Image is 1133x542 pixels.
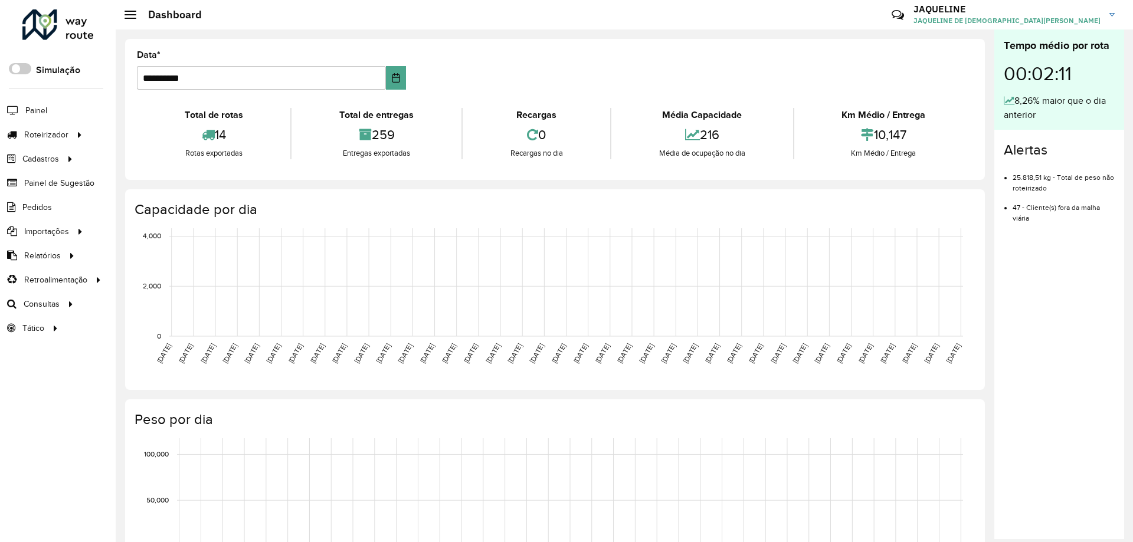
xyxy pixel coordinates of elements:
text: [DATE] [682,342,699,364]
text: [DATE] [199,342,216,364]
text: [DATE] [791,342,808,364]
text: [DATE] [615,342,633,364]
div: Rotas exportadas [140,147,287,159]
text: [DATE] [638,342,655,364]
div: 14 [140,122,287,147]
h2: Dashboard [136,8,202,21]
text: [DATE] [703,342,721,364]
text: [DATE] [440,342,457,364]
span: Painel [25,104,47,117]
text: [DATE] [550,342,567,364]
text: [DATE] [287,342,304,364]
text: [DATE] [900,342,918,364]
div: Recargas no dia [466,147,607,159]
div: Total de rotas [140,108,287,122]
text: [DATE] [769,342,787,364]
text: [DATE] [462,342,479,364]
text: [DATE] [309,342,326,364]
div: Recargas [466,108,607,122]
div: 216 [614,122,790,147]
text: [DATE] [835,342,852,364]
text: [DATE] [857,342,874,364]
text: [DATE] [330,342,348,364]
div: Entregas exportadas [294,147,458,159]
li: 47 - Cliente(s) fora da malha viária [1013,193,1115,224]
text: [DATE] [221,342,238,364]
div: 00:02:11 [1004,54,1115,94]
div: 0 [466,122,607,147]
text: 50,000 [146,496,169,504]
text: [DATE] [747,342,764,364]
text: 100,000 [144,451,169,458]
text: [DATE] [594,342,611,364]
div: Total de entregas [294,108,458,122]
text: [DATE] [506,342,523,364]
div: 8,26% maior que o dia anterior [1004,94,1115,122]
label: Simulação [36,63,80,77]
a: Contato Rápido [885,2,911,28]
span: Consultas [24,298,60,310]
text: 4,000 [143,232,161,240]
div: Tempo médio por rota [1004,38,1115,54]
span: Roteirizador [24,129,68,141]
text: [DATE] [353,342,370,364]
div: 259 [294,122,458,147]
div: Média de ocupação no dia [614,147,790,159]
h4: Peso por dia [135,411,973,428]
div: 10,147 [797,122,970,147]
span: Relatórios [24,249,61,262]
text: 0 [157,332,161,340]
text: [DATE] [923,342,940,364]
h3: JAQUELINE [913,4,1101,15]
div: Km Médio / Entrega [797,147,970,159]
text: [DATE] [243,342,260,364]
text: [DATE] [528,342,545,364]
text: [DATE] [177,342,194,364]
text: [DATE] [879,342,896,364]
span: Painel de Sugestão [24,177,94,189]
span: Pedidos [22,201,52,213]
div: Média Capacidade [614,108,790,122]
span: Importações [24,225,69,238]
h4: Alertas [1004,142,1115,159]
span: JAQUELINE DE [DEMOGRAPHIC_DATA][PERSON_NAME] [913,15,1101,26]
text: [DATE] [418,342,435,364]
label: Data [137,48,161,62]
span: Cadastros [22,153,59,165]
button: Choose Date [386,66,407,90]
text: [DATE] [660,342,677,364]
text: [DATE] [375,342,392,364]
text: [DATE] [725,342,742,364]
text: [DATE] [945,342,962,364]
text: [DATE] [484,342,502,364]
span: Retroalimentação [24,274,87,286]
text: [DATE] [397,342,414,364]
li: 25.818,51 kg - Total de peso não roteirizado [1013,163,1115,193]
text: [DATE] [155,342,172,364]
text: [DATE] [265,342,282,364]
text: [DATE] [572,342,589,364]
text: [DATE] [813,342,830,364]
div: Km Médio / Entrega [797,108,970,122]
h4: Capacidade por dia [135,201,973,218]
span: Tático [22,322,44,334]
text: 2,000 [143,282,161,290]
